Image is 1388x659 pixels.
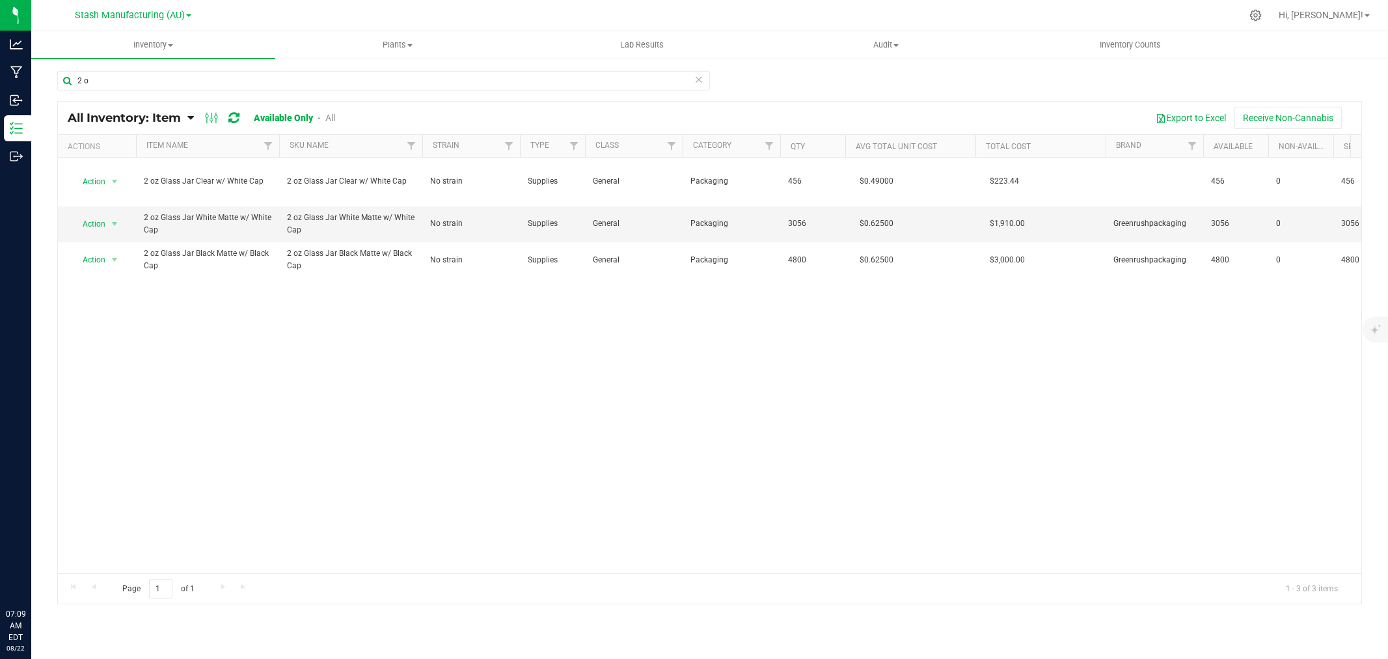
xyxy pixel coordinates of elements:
[57,71,710,91] input: Search Item Name, Retail Display Name, SKU, Part Number...
[107,251,123,269] span: select
[1214,142,1253,151] a: Available
[10,66,23,79] inline-svg: Manufacturing
[146,141,188,150] a: Item Name
[258,135,279,157] a: Filter
[690,217,772,230] span: Packaging
[10,150,23,163] inline-svg: Outbound
[520,31,764,59] a: Lab Results
[325,113,335,123] a: All
[430,254,512,266] span: No strain
[1247,9,1264,21] div: Manage settings
[498,135,520,157] a: Filter
[853,214,900,233] span: $0.62500
[856,142,937,151] a: Avg Total Unit Cost
[1116,141,1141,150] a: Brand
[983,214,1031,233] span: $1,910.00
[853,251,900,270] span: $0.62500
[1082,39,1178,51] span: Inventory Counts
[13,555,52,594] iframe: Resource center
[528,217,577,230] span: Supplies
[433,141,459,150] a: Strain
[430,175,512,188] span: No strain
[661,135,683,157] a: Filter
[1113,217,1195,230] span: Greenrushpackaging
[1211,217,1260,230] span: 3056
[31,31,275,59] a: Inventory
[107,215,123,233] span: select
[430,217,512,230] span: No strain
[983,172,1026,191] span: $223.44
[10,94,23,107] inline-svg: Inbound
[144,247,271,272] span: 2 oz Glass Jar Black Matte w/ Black Cap
[983,251,1031,270] span: $3,000.00
[528,175,577,188] span: Supplies
[788,254,837,266] span: 4800
[530,141,549,150] a: Type
[1234,107,1342,129] button: Receive Non-Cannabis
[287,247,415,272] span: 2 oz Glass Jar Black Matte w/ Black Cap
[31,39,275,51] span: Inventory
[287,212,415,236] span: 2 oz Glass Jar White Matte w/ White Cap
[1147,107,1234,129] button: Export to Excel
[71,251,106,269] span: Action
[595,141,619,150] a: Class
[287,175,415,188] span: 2 oz Glass Jar Clear w/ White Cap
[6,643,25,653] p: 08/22
[1211,254,1260,266] span: 4800
[528,254,577,266] span: Supplies
[1113,254,1195,266] span: Greenrushpackaging
[986,142,1031,151] a: Total Cost
[75,10,185,21] span: Stash Manufacturing (AU)
[1182,135,1203,157] a: Filter
[690,254,772,266] span: Packaging
[10,122,23,135] inline-svg: Inventory
[71,215,106,233] span: Action
[690,175,772,188] span: Packaging
[111,579,205,599] span: Page of 1
[788,217,837,230] span: 3056
[1276,254,1326,266] span: 0
[593,175,675,188] span: General
[149,579,172,599] input: 1
[1211,175,1260,188] span: 456
[68,111,181,125] span: All Inventory: Item
[1279,142,1337,151] a: Non-Available
[1275,579,1348,598] span: 1 - 3 of 3 items
[764,31,1008,59] a: Audit
[1276,175,1326,188] span: 0
[603,39,681,51] span: Lab Results
[759,135,780,157] a: Filter
[791,142,805,151] a: Qty
[593,217,675,230] span: General
[71,173,106,191] span: Action
[276,39,519,51] span: Plants
[1279,10,1363,20] span: Hi, [PERSON_NAME]!
[275,31,519,59] a: Plants
[144,175,271,188] span: 2 oz Glass Jar Clear w/ White Cap
[1276,217,1326,230] span: 0
[1344,142,1379,151] a: Sellable
[254,113,313,123] a: Available Only
[6,608,25,643] p: 07:09 AM EDT
[144,212,271,236] span: 2 oz Glass Jar White Matte w/ White Cap
[290,141,329,150] a: SKU Name
[564,135,585,157] a: Filter
[10,38,23,51] inline-svg: Analytics
[788,175,837,188] span: 456
[68,142,131,151] div: Actions
[68,111,187,125] a: All Inventory: Item
[765,39,1007,51] span: Audit
[593,254,675,266] span: General
[853,172,900,191] span: $0.49000
[693,141,731,150] a: Category
[694,71,703,88] span: Clear
[1008,31,1252,59] a: Inventory Counts
[401,135,422,157] a: Filter
[107,173,123,191] span: select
